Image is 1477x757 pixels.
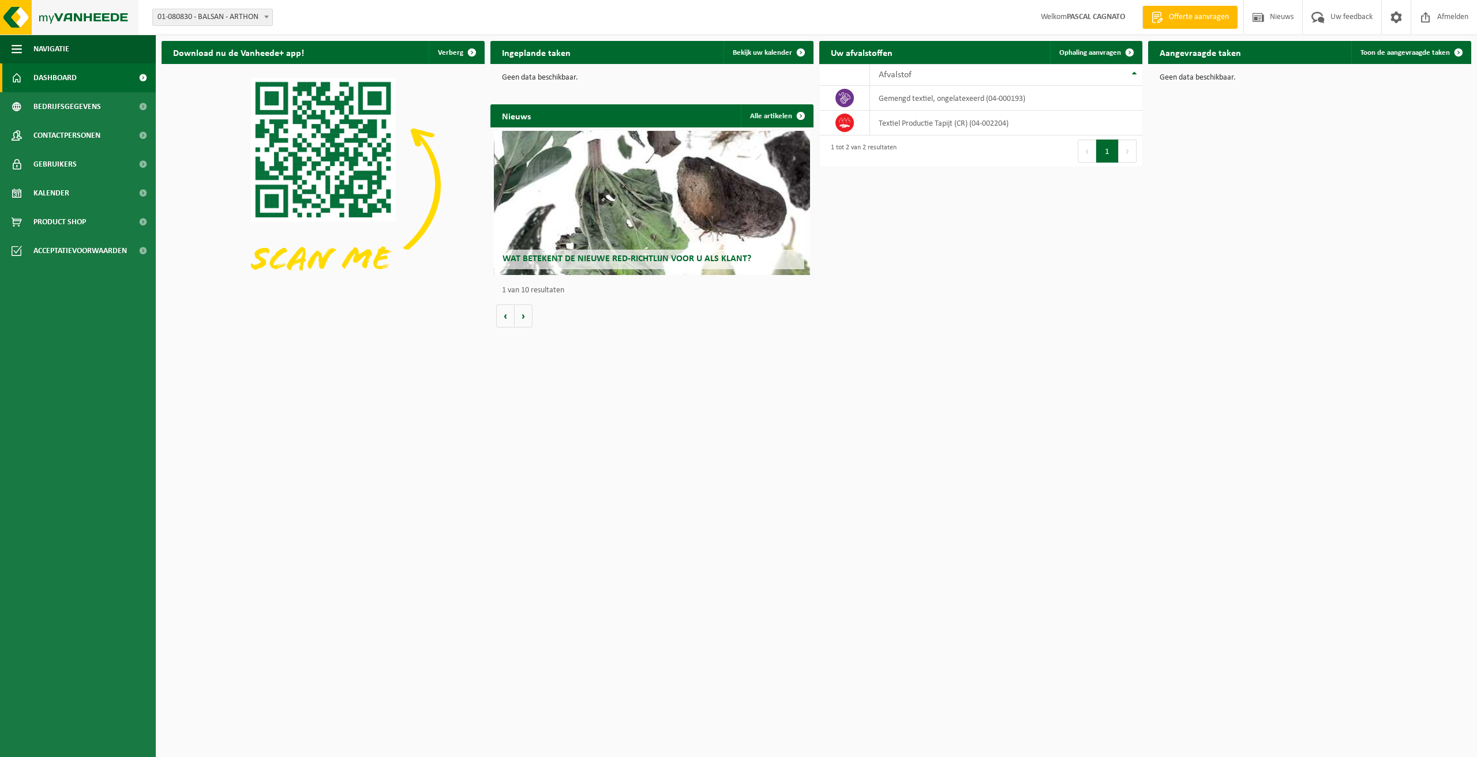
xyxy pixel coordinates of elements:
[33,208,86,236] span: Product Shop
[33,179,69,208] span: Kalender
[879,70,912,80] span: Afvalstof
[1166,12,1232,23] span: Offerte aanvragen
[33,121,100,150] span: Contactpersonen
[733,49,792,57] span: Bekijk uw kalender
[1050,41,1141,64] a: Ophaling aanvragen
[741,104,812,127] a: Alle artikelen
[502,74,802,82] p: Geen data beschikbaar.
[33,92,101,121] span: Bedrijfsgegevens
[1067,13,1125,21] strong: PASCAL CAGNATO
[1351,41,1470,64] a: Toon de aangevraagde taken
[1059,49,1121,57] span: Ophaling aanvragen
[33,63,77,92] span: Dashboard
[1096,140,1119,163] button: 1
[33,236,127,265] span: Acceptatievoorwaarden
[490,104,542,127] h2: Nieuws
[496,304,515,327] button: Vorige
[429,41,483,64] button: Verberg
[503,254,751,263] span: Wat betekent de nieuwe RED-richtlijn voor u als klant?
[33,150,77,179] span: Gebruikers
[1078,140,1096,163] button: Previous
[1360,49,1450,57] span: Toon de aangevraagde taken
[162,41,316,63] h2: Download nu de Vanheede+ app!
[152,9,273,26] span: 01-080830 - BALSAN - ARTHON
[494,131,811,275] a: Wat betekent de nieuwe RED-richtlijn voor u als klant?
[33,35,69,63] span: Navigatie
[438,49,463,57] span: Verberg
[1148,41,1253,63] h2: Aangevraagde taken
[162,64,485,306] img: Download de VHEPlus App
[1119,140,1137,163] button: Next
[515,304,533,327] button: Volgende
[490,41,582,63] h2: Ingeplande taken
[819,41,904,63] h2: Uw afvalstoffen
[870,111,1142,135] td: Textiel Productie Tapijt (CR) (04-002204)
[1160,74,1460,82] p: Geen data beschikbaar.
[870,86,1142,111] td: gemengd textiel, ongelatexeerd (04-000193)
[1142,6,1238,29] a: Offerte aanvragen
[153,9,272,25] span: 01-080830 - BALSAN - ARTHON
[723,41,812,64] a: Bekijk uw kalender
[825,138,897,164] div: 1 tot 2 van 2 resultaten
[502,287,808,295] p: 1 van 10 resultaten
